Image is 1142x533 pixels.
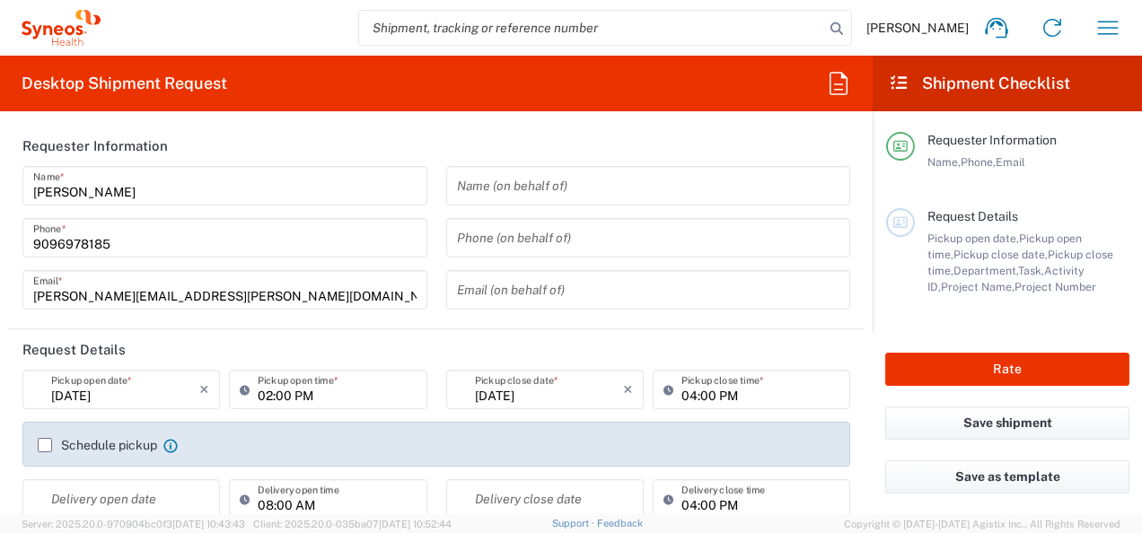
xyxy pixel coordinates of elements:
h2: Desktop Shipment Request [22,73,227,94]
a: Feedback [597,518,643,529]
button: Save shipment [885,406,1129,440]
i: × [623,375,633,404]
span: Task, [1018,264,1044,277]
i: × [199,375,209,404]
h2: Requester Information [22,137,168,155]
button: Rate [885,353,1129,386]
span: Email [996,155,1025,169]
label: Schedule pickup [38,438,157,452]
h2: Request Details [22,341,126,359]
span: [DATE] 10:43:43 [172,519,245,529]
span: Pickup close date, [953,248,1048,261]
span: Name, [927,155,961,169]
span: [PERSON_NAME] [866,20,969,36]
input: Shipment, tracking or reference number [359,11,824,45]
span: Project Name, [941,280,1015,293]
button: Save as template [885,460,1129,494]
span: Client: 2025.20.0-035ba07 [253,519,452,529]
span: Requester Information [927,133,1057,147]
span: Server: 2025.20.0-970904bc0f3 [22,519,245,529]
span: Phone, [961,155,996,169]
span: Copyright © [DATE]-[DATE] Agistix Inc., All Rights Reserved [844,516,1120,532]
span: Project Number [1015,280,1096,293]
span: Department, [953,264,1018,277]
span: [DATE] 10:52:44 [379,519,452,529]
span: Request Details [927,209,1018,223]
a: Support [552,518,597,529]
span: Pickup open date, [927,232,1019,245]
h2: Shipment Checklist [889,73,1070,94]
